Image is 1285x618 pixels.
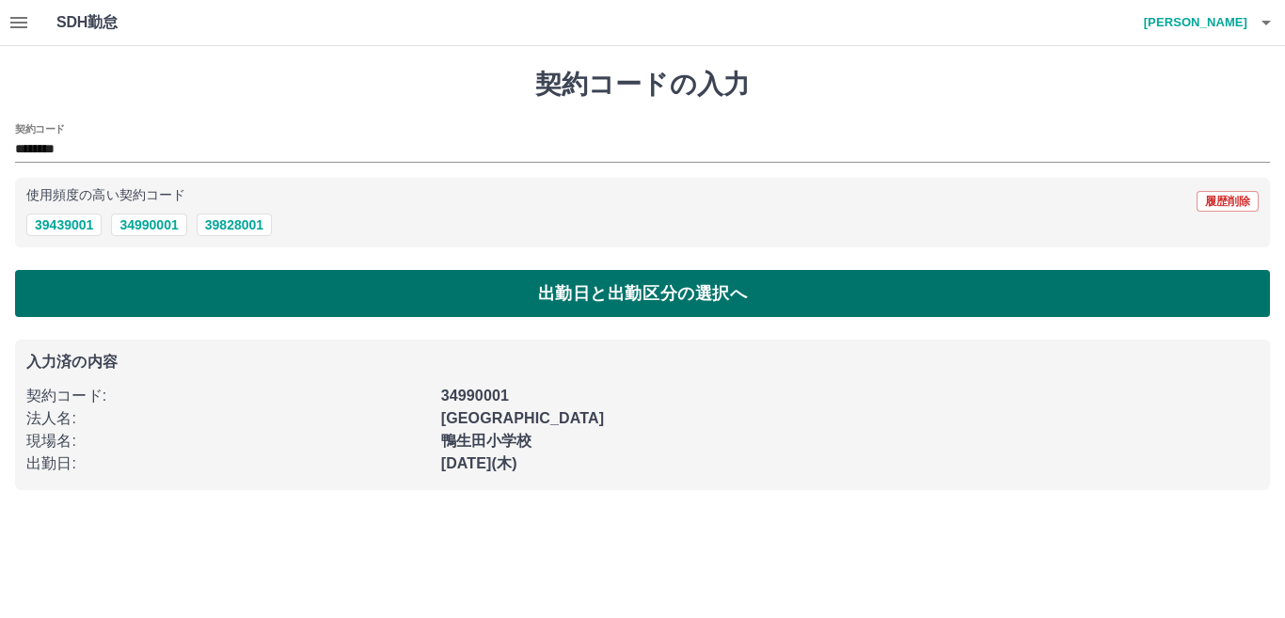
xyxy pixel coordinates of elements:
b: 鴨生田小学校 [441,433,532,449]
p: 入力済の内容 [26,355,1259,370]
p: 使用頻度の高い契約コード [26,189,185,202]
h1: 契約コードの入力 [15,69,1270,101]
button: 39439001 [26,214,102,236]
b: [GEOGRAPHIC_DATA] [441,410,605,426]
b: [DATE](木) [441,455,517,471]
button: 34990001 [111,214,186,236]
button: 出勤日と出勤区分の選択へ [15,270,1270,317]
button: 39828001 [197,214,272,236]
p: 契約コード : [26,385,430,407]
h2: 契約コード [15,121,65,136]
button: 履歴削除 [1197,191,1259,212]
p: 出勤日 : [26,452,430,475]
b: 34990001 [441,388,509,404]
p: 現場名 : [26,430,430,452]
p: 法人名 : [26,407,430,430]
